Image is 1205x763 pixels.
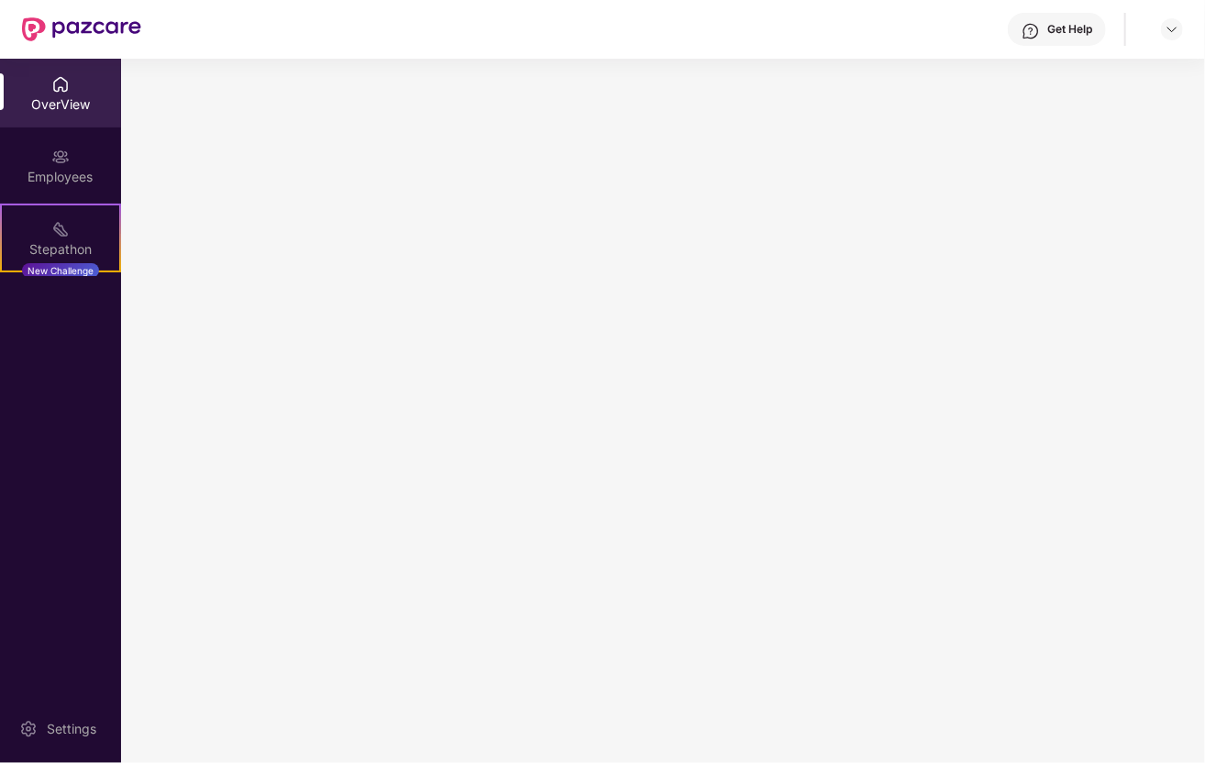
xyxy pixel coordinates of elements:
img: svg+xml;base64,PHN2ZyBpZD0iSGVscC0zMngzMiIgeG1sbnM9Imh0dHA6Ly93d3cudzMub3JnLzIwMDAvc3ZnIiB3aWR0aD... [1022,22,1040,40]
img: svg+xml;base64,PHN2ZyBpZD0iRHJvcGRvd24tMzJ4MzIiIHhtbG5zPSJodHRwOi8vd3d3LnczLm9yZy8yMDAwL3N2ZyIgd2... [1165,22,1179,37]
div: New Challenge [22,263,99,278]
img: svg+xml;base64,PHN2ZyBpZD0iSG9tZSIgeG1sbnM9Imh0dHA6Ly93d3cudzMub3JnLzIwMDAvc3ZnIiB3aWR0aD0iMjAiIG... [51,75,70,94]
img: svg+xml;base64,PHN2ZyBpZD0iU2V0dGluZy0yMHgyMCIgeG1sbnM9Imh0dHA6Ly93d3cudzMub3JnLzIwMDAvc3ZnIiB3aW... [19,720,38,738]
div: Stepathon [2,240,119,259]
div: Get Help [1047,22,1092,37]
img: svg+xml;base64,PHN2ZyB4bWxucz0iaHR0cDovL3d3dy53My5vcmcvMjAwMC9zdmciIHdpZHRoPSIyMSIgaGVpZ2h0PSIyMC... [51,220,70,238]
img: New Pazcare Logo [22,17,141,41]
div: Settings [41,720,102,738]
img: svg+xml;base64,PHN2ZyBpZD0iRW1wbG95ZWVzIiB4bWxucz0iaHR0cDovL3d3dy53My5vcmcvMjAwMC9zdmciIHdpZHRoPS... [51,148,70,166]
